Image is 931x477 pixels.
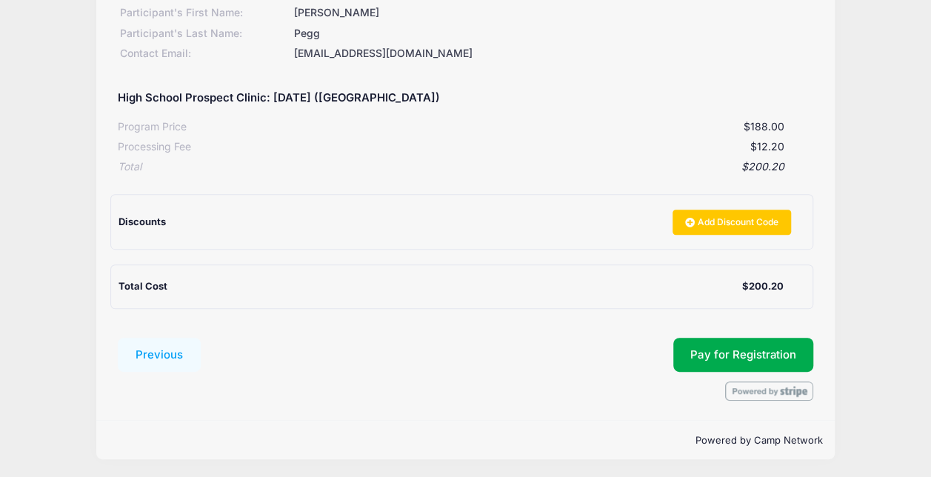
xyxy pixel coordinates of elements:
[118,92,440,105] h5: High School Prospect Clinic: [DATE] ([GEOGRAPHIC_DATA])
[742,279,784,294] div: $200.20
[118,26,292,41] div: Participant's Last Name:
[191,139,784,155] div: $12.20
[119,216,166,227] span: Discounts
[118,5,292,21] div: Participant's First Name:
[118,338,201,372] button: Previous
[118,139,191,155] div: Processing Fee
[673,210,791,235] a: Add Discount Code
[119,279,742,294] div: Total Cost
[118,159,141,175] div: Total
[673,338,814,372] button: Pay for Registration
[118,119,187,135] div: Program Price
[292,26,813,41] div: Pegg
[292,5,813,21] div: [PERSON_NAME]
[108,433,823,448] p: Powered by Camp Network
[292,46,813,61] div: [EMAIL_ADDRESS][DOMAIN_NAME]
[118,46,292,61] div: Contact Email:
[744,120,784,133] span: $188.00
[141,159,784,175] div: $200.20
